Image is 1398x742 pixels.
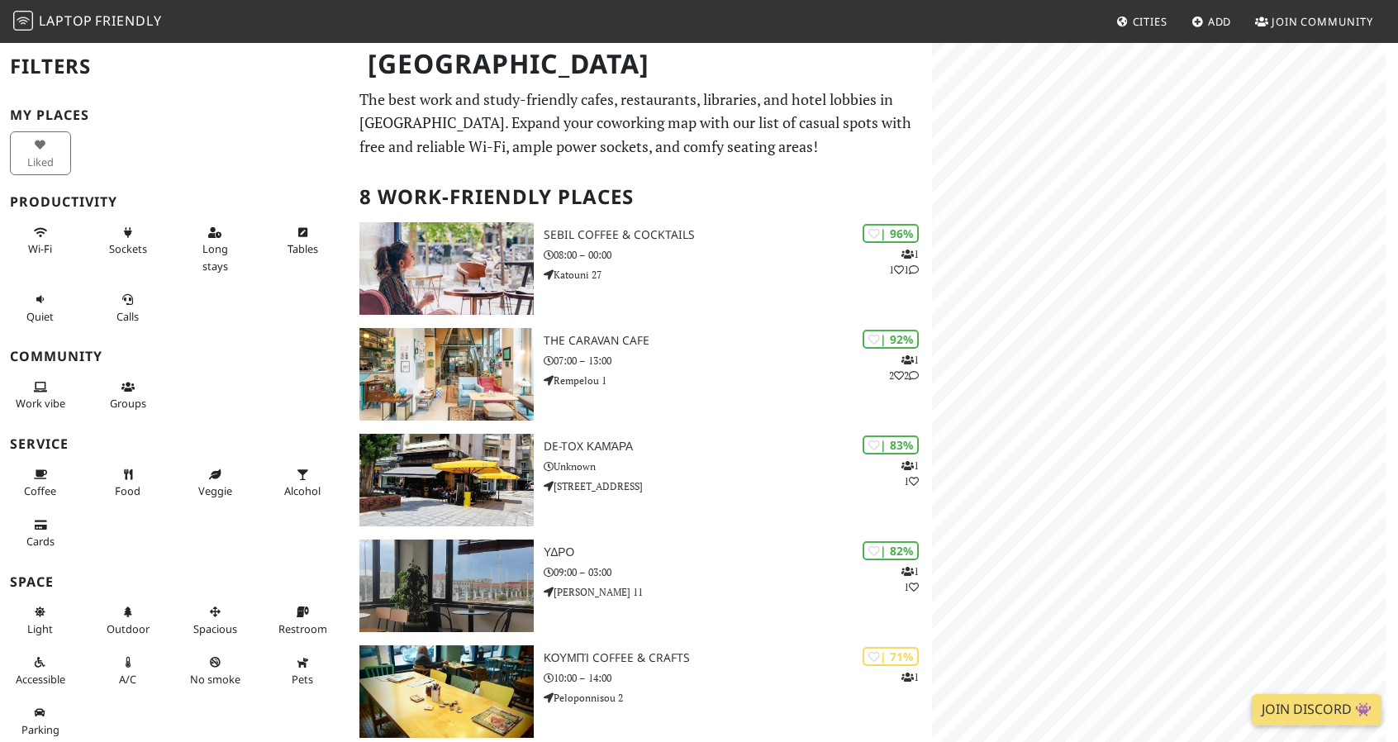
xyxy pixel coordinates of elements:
span: Add [1208,14,1232,29]
p: Rempelou 1 [544,373,932,388]
span: Parking [21,722,59,737]
a: LaptopFriendly LaptopFriendly [13,7,162,36]
button: Cards [10,511,71,555]
span: Cities [1133,14,1167,29]
p: 1 1 1 [889,246,919,278]
h3: My Places [10,107,340,123]
h3: Service [10,436,340,452]
button: Tables [272,219,333,263]
button: Quiet [10,286,71,330]
h3: Productivity [10,194,340,210]
img: De-tox Καμάρα [359,434,534,526]
img: ΥΔΡΟ [359,540,534,632]
span: Spacious [193,621,237,636]
a: Cities [1110,7,1174,36]
span: Air conditioned [119,672,136,687]
h3: The Caravan Cafe [544,334,932,348]
span: Smoke free [190,672,240,687]
a: Sebil Coffee & Cocktails | 96% 111 Sebil Coffee & Cocktails 08:00 – 00:00 Katouni 27 [349,222,932,315]
span: Laptop [39,12,93,30]
a: Join Discord 👾 [1252,694,1381,725]
a: The Caravan Cafe | 92% 122 The Caravan Cafe 07:00 – 13:00 Rempelou 1 [349,328,932,421]
span: Friendly [95,12,161,30]
span: Video/audio calls [116,309,139,324]
h3: Sebil Coffee & Cocktails [544,228,932,242]
h3: De-tox Καμάρα [544,440,932,454]
p: 07:00 – 13:00 [544,353,932,369]
p: 10:00 – 14:00 [544,670,932,686]
a: Add [1185,7,1239,36]
button: A/C [97,649,159,692]
button: Veggie [185,461,246,505]
button: Spacious [185,598,246,642]
p: [PERSON_NAME] 11 [544,584,932,600]
span: Veggie [198,483,232,498]
button: Food [97,461,159,505]
p: 1 [901,669,919,685]
p: 1 1 [901,458,919,489]
span: Credit cards [26,534,55,549]
button: Light [10,598,71,642]
span: Natural light [27,621,53,636]
span: Food [115,483,140,498]
p: Unknown [544,459,932,474]
span: Quiet [26,309,54,324]
button: Alcohol [272,461,333,505]
h1: [GEOGRAPHIC_DATA] [354,41,929,87]
span: Outdoor area [107,621,150,636]
button: Groups [97,373,159,417]
p: 1 2 2 [889,352,919,383]
span: Power sockets [109,241,147,256]
span: Join Community [1272,14,1373,29]
span: Restroom [278,621,327,636]
button: Restroom [272,598,333,642]
h2: 8 Work-Friendly Places [359,172,922,222]
a: ΥΔΡΟ | 82% 11 ΥΔΡΟ 09:00 – 03:00 [PERSON_NAME] 11 [349,540,932,632]
button: Wi-Fi [10,219,71,263]
button: No smoke [185,649,246,692]
a: Join Community [1248,7,1380,36]
p: [STREET_ADDRESS] [544,478,932,494]
span: Accessible [16,672,65,687]
div: | 82% [863,541,919,560]
a: Κουμπί Coffee & Crafts | 71% 1 Κουμπί Coffee & Crafts 10:00 – 14:00 Peloponnisou 2 [349,645,932,738]
h3: ΥΔΡΟ [544,545,932,559]
span: Long stays [202,241,228,273]
a: De-tox Καμάρα | 83% 11 De-tox Καμάρα Unknown [STREET_ADDRESS] [349,434,932,526]
button: Coffee [10,461,71,505]
p: Katouni 27 [544,267,932,283]
button: Calls [97,286,159,330]
button: Long stays [185,219,246,279]
h3: Space [10,574,340,590]
img: Sebil Coffee & Cocktails [359,222,534,315]
h2: Filters [10,41,340,92]
h3: Community [10,349,340,364]
img: LaptopFriendly [13,11,33,31]
p: 1 1 [901,564,919,595]
div: | 83% [863,435,919,454]
span: Pet friendly [292,672,313,687]
img: Κουμπί Coffee & Crafts [359,645,534,738]
button: Accessible [10,649,71,692]
span: Coffee [24,483,56,498]
span: People working [16,396,65,411]
div: | 92% [863,330,919,349]
p: The best work and study-friendly cafes, restaurants, libraries, and hotel lobbies in [GEOGRAPHIC_... [359,88,922,159]
div: | 96% [863,224,919,243]
span: Group tables [110,396,146,411]
span: Alcohol [284,483,321,498]
span: Stable Wi-Fi [28,241,52,256]
div: | 71% [863,647,919,666]
h3: Κουμπί Coffee & Crafts [544,651,932,665]
button: Work vibe [10,373,71,417]
p: Peloponnisou 2 [544,690,932,706]
button: Pets [272,649,333,692]
span: Work-friendly tables [288,241,318,256]
p: 08:00 – 00:00 [544,247,932,263]
button: Sockets [97,219,159,263]
img: The Caravan Cafe [359,328,534,421]
p: 09:00 – 03:00 [544,564,932,580]
button: Outdoor [97,598,159,642]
